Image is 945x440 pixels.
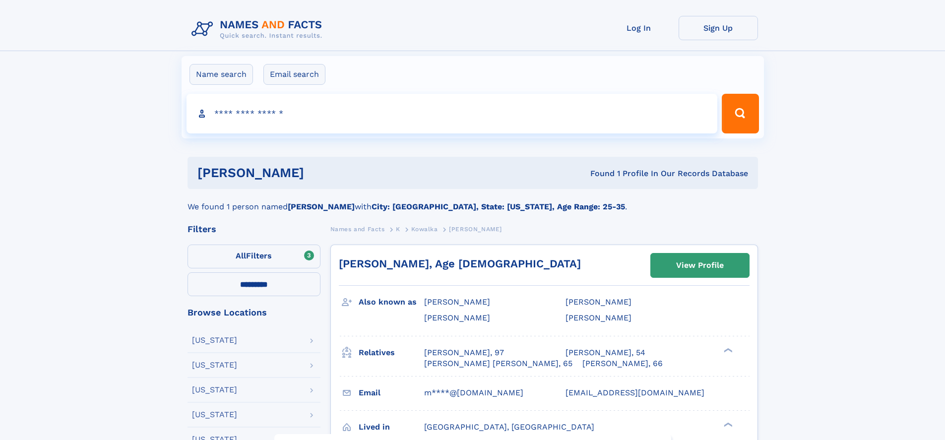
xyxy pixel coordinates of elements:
a: [PERSON_NAME], Age [DEMOGRAPHIC_DATA] [339,257,581,270]
div: [US_STATE] [192,361,237,369]
span: Kowalka [411,226,438,233]
span: [PERSON_NAME] [566,297,631,307]
img: Logo Names and Facts [188,16,330,43]
a: K [396,223,400,235]
span: [PERSON_NAME] [566,313,631,322]
input: search input [187,94,718,133]
a: View Profile [651,253,749,277]
h1: [PERSON_NAME] [197,167,447,179]
span: [PERSON_NAME] [449,226,502,233]
span: [PERSON_NAME] [424,297,490,307]
div: We found 1 person named with . [188,189,758,213]
a: [PERSON_NAME] [PERSON_NAME], 65 [424,358,572,369]
div: [US_STATE] [192,411,237,419]
div: [US_STATE] [192,386,237,394]
div: ❯ [721,347,733,353]
h3: Email [359,384,424,401]
div: Filters [188,225,320,234]
div: [US_STATE] [192,336,237,344]
a: Kowalka [411,223,438,235]
h3: Relatives [359,344,424,361]
a: Names and Facts [330,223,385,235]
h3: Lived in [359,419,424,436]
button: Search Button [722,94,758,133]
b: [PERSON_NAME] [288,202,355,211]
label: Name search [189,64,253,85]
div: Found 1 Profile In Our Records Database [447,168,748,179]
a: [PERSON_NAME], 54 [566,347,645,358]
div: Browse Locations [188,308,320,317]
a: Sign Up [679,16,758,40]
label: Email search [263,64,325,85]
label: Filters [188,245,320,268]
span: [PERSON_NAME] [424,313,490,322]
span: [EMAIL_ADDRESS][DOMAIN_NAME] [566,388,704,397]
a: Log In [599,16,679,40]
div: ❯ [721,421,733,428]
span: K [396,226,400,233]
b: City: [GEOGRAPHIC_DATA], State: [US_STATE], Age Range: 25-35 [372,202,625,211]
span: [GEOGRAPHIC_DATA], [GEOGRAPHIC_DATA] [424,422,594,432]
a: [PERSON_NAME], 97 [424,347,504,358]
h3: Also known as [359,294,424,311]
a: [PERSON_NAME], 66 [582,358,663,369]
span: All [236,251,246,260]
div: View Profile [676,254,724,277]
